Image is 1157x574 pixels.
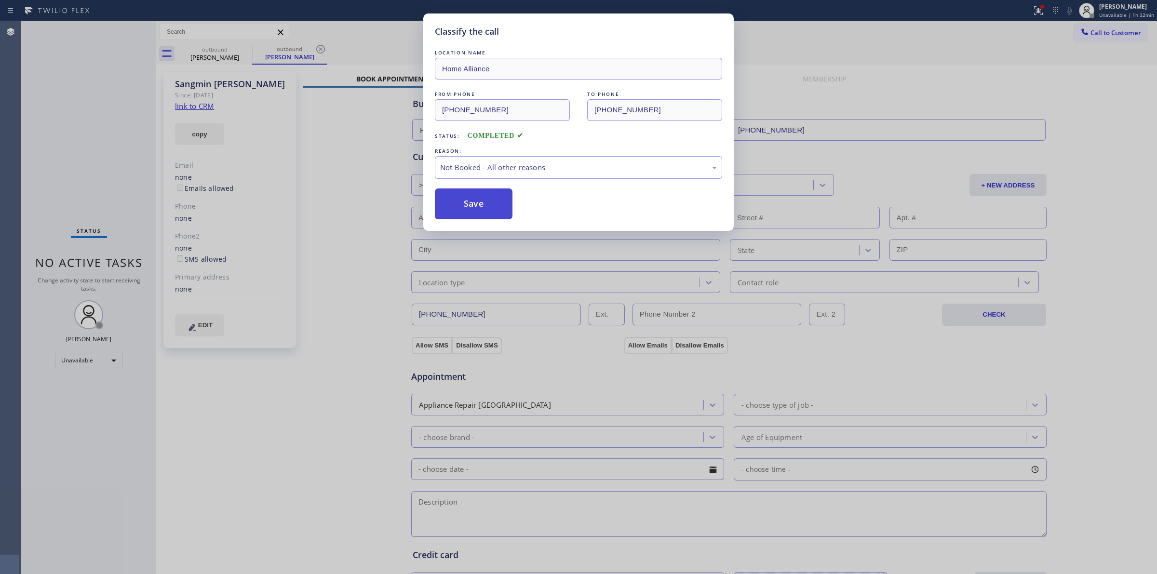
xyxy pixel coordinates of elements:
div: LOCATION NAME [435,48,722,58]
span: COMPLETED [468,132,524,139]
input: From phone [435,99,570,121]
div: REASON: [435,146,722,156]
input: To phone [587,99,722,121]
div: TO PHONE [587,89,722,99]
div: Not Booked - All other reasons [440,162,717,173]
div: FROM PHONE [435,89,570,99]
button: Save [435,188,512,219]
h5: Classify the call [435,25,499,38]
span: Status: [435,133,460,139]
